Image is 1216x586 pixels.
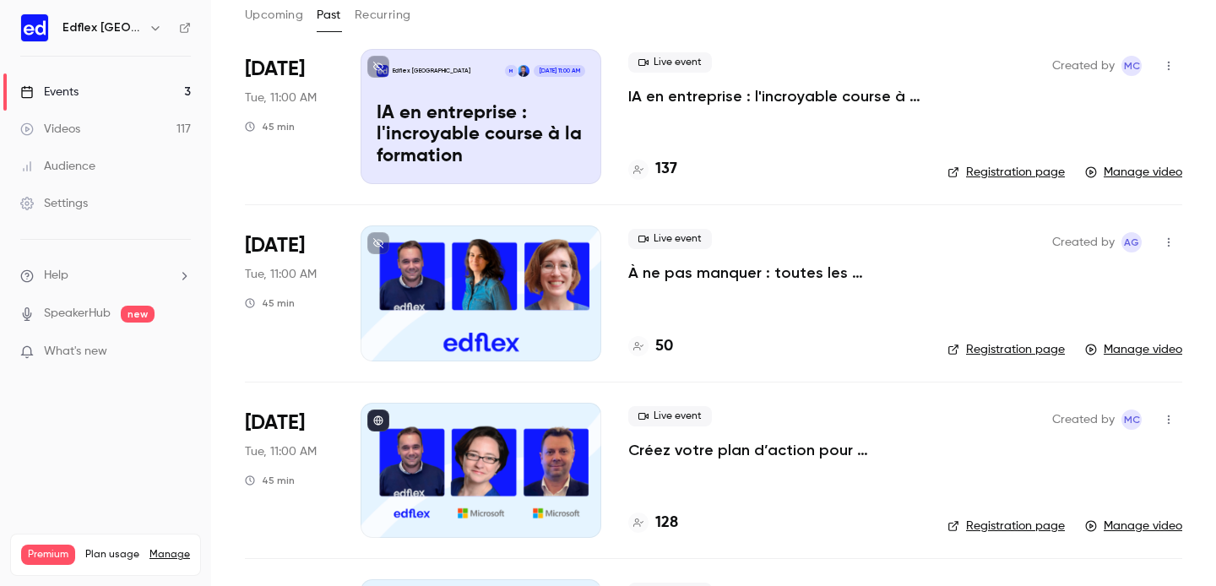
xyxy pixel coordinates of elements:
[947,341,1065,358] a: Registration page
[355,2,411,29] button: Recurring
[44,267,68,285] span: Help
[655,512,678,534] h4: 128
[947,164,1065,181] a: Registration page
[361,49,601,184] a: IA en entreprise : l'incroyable course à la formationEdflex [GEOGRAPHIC_DATA]Clément MeslinM[DATE...
[1121,56,1142,76] span: Manon Cousin
[1085,518,1182,534] a: Manage video
[518,65,529,77] img: Clément Meslin
[245,403,334,538] div: Apr 29 Tue, 11:00 AM (Europe/Berlin)
[628,86,920,106] a: IA en entreprise : l'incroyable course à la formation
[21,545,75,565] span: Premium
[245,2,303,29] button: Upcoming
[317,2,341,29] button: Past
[245,296,295,310] div: 45 min
[504,64,518,78] div: M
[534,65,584,77] span: [DATE] 11:00 AM
[1052,56,1115,76] span: Created by
[245,266,317,283] span: Tue, 11:00 AM
[628,229,712,249] span: Live event
[628,263,920,283] a: À ne pas manquer : toutes les nouveautés Edflex dévoilées !
[85,548,139,562] span: Plan usage
[628,158,677,181] a: 137
[20,121,80,138] div: Videos
[1121,232,1142,252] span: Anne Sophie Gutierrez
[1121,410,1142,430] span: Manon Cousin
[377,103,585,168] p: IA en entreprise : l'incroyable course à la formation
[44,343,107,361] span: What's new
[121,306,155,323] span: new
[655,335,673,358] h4: 50
[628,335,673,358] a: 50
[655,158,677,181] h4: 137
[1085,164,1182,181] a: Manage video
[628,440,920,460] a: Créez votre plan d’action pour maîtriser l’IA en 90 jours
[21,14,48,41] img: Edflex France
[628,52,712,73] span: Live event
[245,443,317,460] span: Tue, 11:00 AM
[393,67,470,75] p: Edflex [GEOGRAPHIC_DATA]
[245,410,305,437] span: [DATE]
[628,512,678,534] a: 128
[245,120,295,133] div: 45 min
[245,474,295,487] div: 45 min
[1085,341,1182,358] a: Manage video
[628,406,712,426] span: Live event
[149,548,190,562] a: Manage
[245,232,305,259] span: [DATE]
[20,158,95,175] div: Audience
[245,56,305,83] span: [DATE]
[171,345,191,360] iframe: Noticeable Trigger
[1124,56,1140,76] span: MC
[20,267,191,285] li: help-dropdown-opener
[20,195,88,212] div: Settings
[1052,410,1115,430] span: Created by
[947,518,1065,534] a: Registration page
[1124,232,1139,252] span: AG
[1124,410,1140,430] span: MC
[245,225,334,361] div: May 20 Tue, 11:00 AM (Europe/Paris)
[44,305,111,323] a: SpeakerHub
[1052,232,1115,252] span: Created by
[20,84,79,100] div: Events
[245,90,317,106] span: Tue, 11:00 AM
[245,49,334,184] div: Jun 24 Tue, 11:00 AM (Europe/Berlin)
[62,19,142,36] h6: Edflex [GEOGRAPHIC_DATA]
